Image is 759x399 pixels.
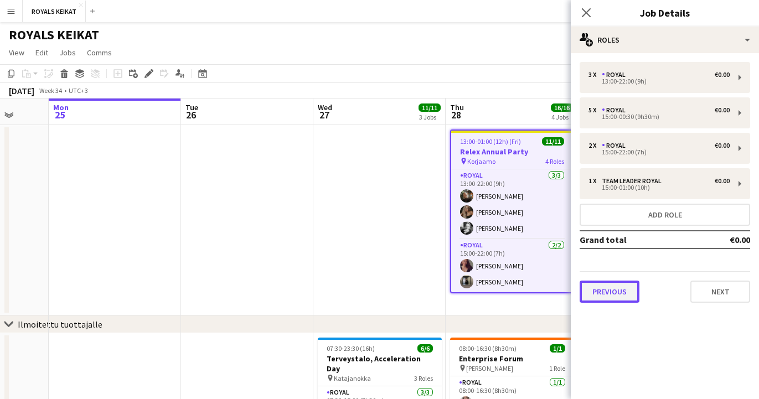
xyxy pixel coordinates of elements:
[602,106,630,114] div: Royal
[419,113,440,121] div: 3 Jobs
[588,114,730,120] div: 15:00-00:30 (9h30m)
[82,45,116,60] a: Comms
[715,71,730,79] div: €0.00
[451,169,573,239] app-card-role: Royal3/313:00-22:00 (9h)[PERSON_NAME][PERSON_NAME][PERSON_NAME]
[51,108,69,121] span: 25
[466,364,513,372] span: [PERSON_NAME]
[55,45,80,60] a: Jobs
[59,48,76,58] span: Jobs
[588,177,602,185] div: 1 x
[318,354,442,374] h3: Terveystalo, Acceleration Day
[715,142,730,149] div: €0.00
[715,106,730,114] div: €0.00
[35,48,48,58] span: Edit
[571,27,759,53] div: Roles
[23,1,86,22] button: ROYALS KEIKAT
[419,103,441,112] span: 11/11
[185,102,198,112] span: Tue
[327,344,375,353] span: 07:30-23:30 (16h)
[9,85,34,96] div: [DATE]
[414,374,433,382] span: 3 Roles
[450,102,464,112] span: Thu
[69,86,88,95] div: UTC+3
[9,48,24,58] span: View
[4,45,29,60] a: View
[580,231,698,248] td: Grand total
[450,129,574,293] app-job-card: 13:00-01:00 (12h) (Fri)11/11Relex Annual Party Korjaamo4 RolesRoyal3/313:00-22:00 (9h)[PERSON_NAM...
[467,157,495,165] span: Korjaamo
[602,142,630,149] div: Royal
[602,71,630,79] div: Royal
[580,204,750,226] button: Add role
[31,45,53,60] a: Edit
[9,27,99,43] h1: ROYALS KEIKAT
[87,48,112,58] span: Comms
[450,354,574,364] h3: Enterprise Forum
[448,108,464,121] span: 28
[459,344,517,353] span: 08:00-16:30 (8h30m)
[545,157,564,165] span: 4 Roles
[550,344,565,353] span: 1/1
[588,71,602,79] div: 3 x
[690,281,750,303] button: Next
[588,106,602,114] div: 5 x
[551,103,573,112] span: 16/16
[588,79,730,84] div: 13:00-22:00 (9h)
[460,137,521,146] span: 13:00-01:00 (12h) (Fri)
[542,137,564,146] span: 11/11
[715,177,730,185] div: €0.00
[588,142,602,149] div: 2 x
[316,108,332,121] span: 27
[334,374,371,382] span: Katajanokka
[580,281,639,303] button: Previous
[571,6,759,20] h3: Job Details
[451,147,573,157] h3: Relex Annual Party
[602,177,666,185] div: Team Leader Royal
[417,344,433,353] span: 6/6
[551,113,572,121] div: 4 Jobs
[588,149,730,155] div: 15:00-22:00 (7h)
[53,102,69,112] span: Mon
[37,86,64,95] span: Week 34
[184,108,198,121] span: 26
[451,239,573,293] app-card-role: Royal2/215:00-22:00 (7h)[PERSON_NAME][PERSON_NAME]
[698,231,750,248] td: €0.00
[318,102,332,112] span: Wed
[549,364,565,372] span: 1 Role
[588,185,730,190] div: 15:00-01:00 (10h)
[18,319,102,330] div: Ilmoitettu tuottajalle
